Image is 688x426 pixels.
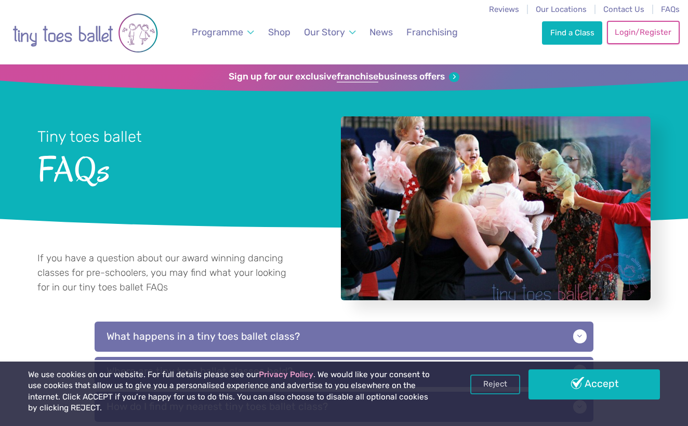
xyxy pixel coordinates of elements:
[299,21,361,44] a: Our Story
[607,21,680,44] a: Login/Register
[661,5,680,14] a: FAQs
[37,251,295,295] p: If you have a question about our award winning dancing classes for pre-schoolers, you may find wh...
[259,370,313,379] a: Privacy Policy
[12,7,158,59] img: tiny toes ballet
[470,375,520,394] a: Reject
[263,21,295,44] a: Shop
[402,21,462,44] a: Franchising
[37,147,313,189] span: FAQs
[528,369,660,400] a: Accept
[489,5,519,14] a: Reviews
[229,71,459,83] a: Sign up for our exclusivefranchisebusiness offers
[536,5,587,14] a: Our Locations
[268,26,290,37] span: Shop
[95,322,593,352] p: What happens in a tiny toes ballet class?
[95,357,593,387] p: Where are tiny toes ballet classes held?
[187,21,259,44] a: Programme
[192,26,243,37] span: Programme
[406,26,458,37] span: Franchising
[37,128,142,145] small: Tiny toes ballet
[603,5,644,14] a: Contact Us
[369,26,393,37] span: News
[365,21,398,44] a: News
[337,71,378,83] strong: franchise
[542,21,602,44] a: Find a Class
[304,26,345,37] span: Our Story
[28,369,439,414] p: We use cookies on our website. For full details please see our . We would like your consent to us...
